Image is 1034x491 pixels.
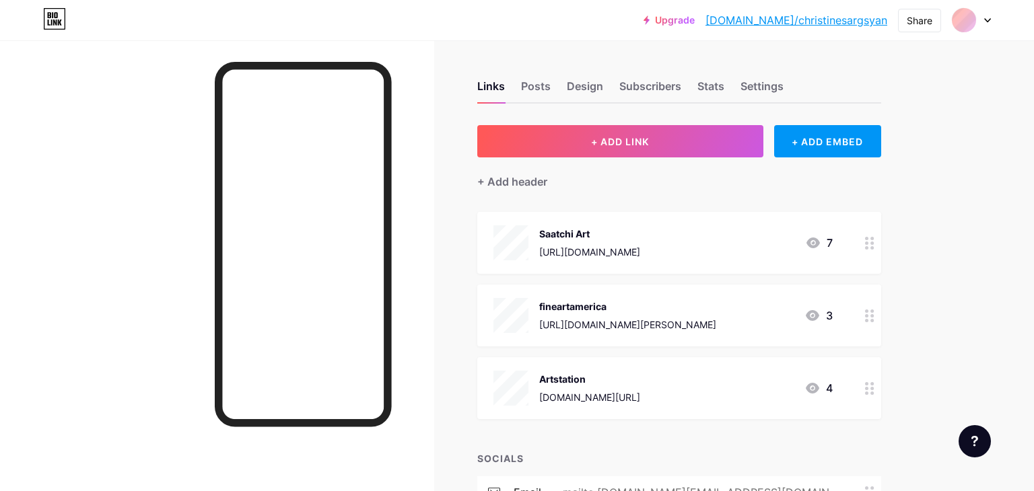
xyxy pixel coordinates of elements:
div: Posts [521,78,551,102]
div: Share [907,13,932,28]
div: Stats [697,78,724,102]
span: + ADD LINK [591,136,649,147]
div: [URL][DOMAIN_NAME][PERSON_NAME] [539,317,716,332]
div: Settings [740,78,784,102]
div: 7 [805,235,833,251]
div: + ADD EMBED [774,125,881,157]
div: [URL][DOMAIN_NAME] [539,245,640,259]
div: [DOMAIN_NAME][URL] [539,390,640,404]
a: Upgrade [644,15,695,26]
div: Saatchi Art [539,227,640,241]
div: SOCIALS [477,451,881,465]
div: 4 [804,380,833,396]
div: 3 [804,307,833,324]
div: Links [477,78,505,102]
a: [DOMAIN_NAME]/christinesargsyan [705,12,887,28]
div: Subscribers [619,78,681,102]
button: + ADD LINK [477,125,763,157]
div: + Add header [477,174,547,190]
div: fineartamerica [539,299,716,313]
div: Artstation [539,372,640,386]
div: Design [567,78,603,102]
